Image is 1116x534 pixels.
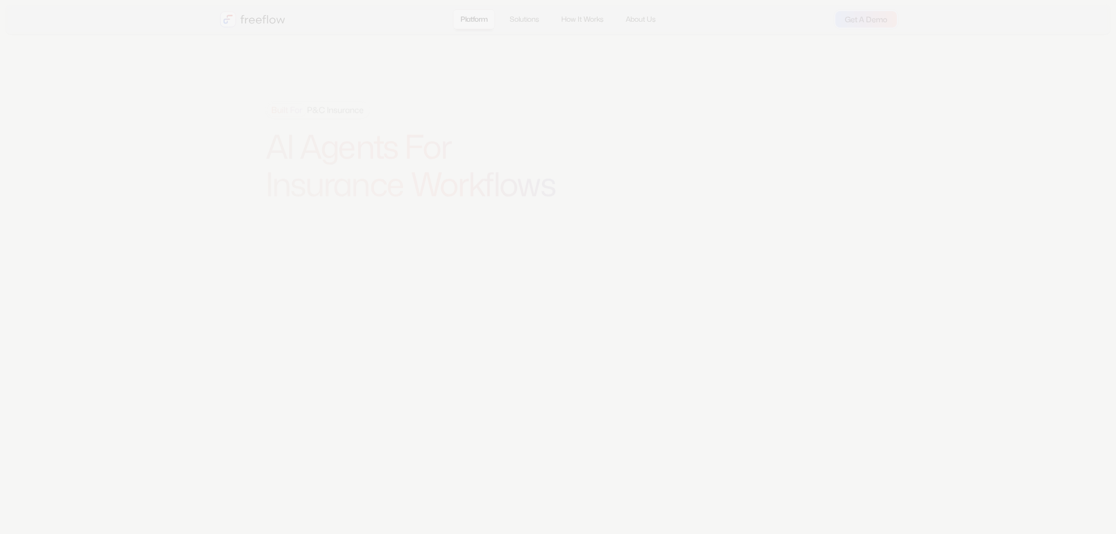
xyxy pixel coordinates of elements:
[835,11,897,28] a: Get A Demo
[220,11,285,28] a: home
[502,9,547,29] a: Solutions
[265,128,588,203] h1: AI Agents For Insurance Workflows
[618,9,663,29] a: About Us
[267,103,307,117] span: Built For
[267,103,364,117] div: P&C Insurance
[554,9,611,29] a: How It Works
[453,9,495,29] a: Platform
